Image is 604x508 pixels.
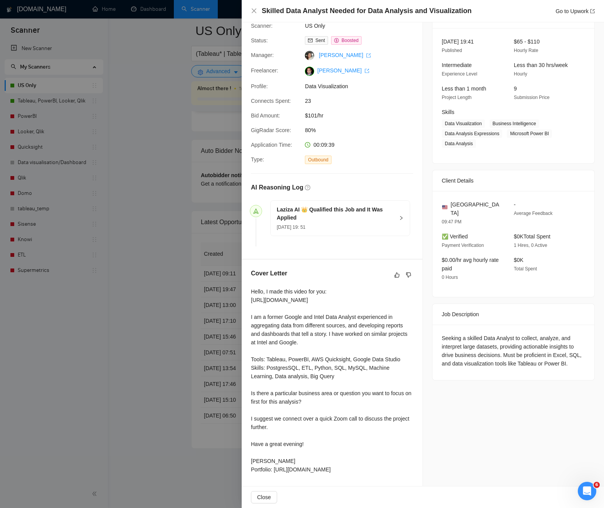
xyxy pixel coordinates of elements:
span: Data Analysis [442,139,476,148]
span: Close [257,493,271,501]
span: Hourly Rate [514,48,538,53]
span: dollar [334,38,339,43]
div: v 4.0.25 [22,12,38,18]
span: Freelancer: [251,67,278,74]
span: - [514,201,516,208]
div: Keywords by Traffic [85,45,130,50]
span: Sent [315,38,325,43]
span: ✅ Verified [442,233,468,240]
span: Total Spent [514,266,537,272]
img: 🇺🇸 [442,205,448,210]
span: Status: [251,37,268,44]
span: 6 [594,482,600,488]
span: Manager: [251,52,274,58]
span: 0 Hours [442,275,458,280]
span: Less than 30 hrs/week [514,62,568,68]
img: tab_keywords_by_traffic_grey.svg [77,45,83,51]
span: Experience Level [442,71,477,77]
span: Microsoft Power BI [507,129,552,138]
span: [DATE] 19: 51 [277,225,305,230]
button: dislike [404,270,413,280]
span: Boosted [342,38,358,43]
span: Average Feedback [514,211,553,216]
span: $65 - $110 [514,39,540,45]
h4: Skilled Data Analyst Needed for Data Analysis and Visualization [262,6,472,16]
span: GigRadar Score: [251,127,291,133]
span: Profile: [251,83,268,89]
h5: Laziza AI 👑 Qualified this Job and It Was Applied [277,206,394,222]
span: 1 Hires, 0 Active [514,243,547,248]
span: right [399,216,404,220]
span: close [251,8,257,14]
img: logo_orange.svg [12,12,19,18]
span: $0.00/hr avg hourly rate paid [442,257,499,272]
span: 00:09:39 [313,142,335,148]
button: like [392,270,402,280]
span: Connects Spent: [251,98,291,104]
span: Published [442,48,462,53]
span: Business Intelligence [490,119,539,128]
span: like [394,272,400,278]
span: Data Visualization [305,82,421,91]
span: Skills [442,109,454,115]
a: [PERSON_NAME] export [319,52,371,58]
span: send [253,208,259,214]
div: Job Description [442,304,585,325]
div: Domain: [DOMAIN_NAME] [20,20,85,26]
span: Type: [251,156,264,163]
div: Domain Overview [29,45,69,50]
span: Data Analysis Expressions [442,129,502,138]
span: Scanner: [251,23,273,29]
span: Submission Price [514,95,550,100]
span: Less than 1 month [442,86,486,92]
h5: AI Reasoning Log [251,183,303,192]
iframe: Intercom live chat [578,482,596,500]
span: $0K Total Spent [514,233,550,240]
span: question-circle [305,185,310,190]
img: tab_domain_overview_orange.svg [21,45,27,51]
span: 09:47 PM [442,219,461,225]
span: $101/hr [305,111,421,120]
span: export [590,9,595,13]
span: 80% [305,126,421,134]
span: Hourly [514,71,527,77]
span: Project Length [442,95,471,100]
span: mail [308,38,313,43]
a: [PERSON_NAME] export [317,67,369,74]
span: $0K [514,257,523,263]
button: Close [251,491,277,503]
h5: Cover Letter [251,269,287,278]
span: Data Visualization [442,119,485,128]
span: export [366,53,371,58]
span: export [365,69,369,73]
div: Client Details [442,170,585,191]
span: Payment Verification [442,243,484,248]
button: Close [251,8,257,14]
span: Bid Amount: [251,112,280,119]
span: dislike [406,272,411,278]
span: 23 [305,97,421,105]
div: Seeking a skilled Data Analyst to collect, analyze, and interpret large datasets, providing actio... [442,334,585,368]
span: [DATE] 19:41 [442,39,474,45]
span: clock-circle [305,142,310,148]
span: US Only [305,22,421,30]
div: Hello, I made this video for you: [URL][DOMAIN_NAME] I am a former Google and Intel Data Analyst ... [251,287,413,474]
span: Intermediate [442,62,472,68]
a: Go to Upworkexport [555,8,595,14]
span: [GEOGRAPHIC_DATA] [451,200,501,217]
span: Outbound [305,156,331,164]
img: website_grey.svg [12,20,19,26]
span: Application Time: [251,142,292,148]
img: c1lefbaXubz1JepvEX6dBQV0AMcbEqpZPsqOXqxAXD2itgIZq7fx9CRM7DySonwbtu [305,67,314,76]
span: 9 [514,86,517,92]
